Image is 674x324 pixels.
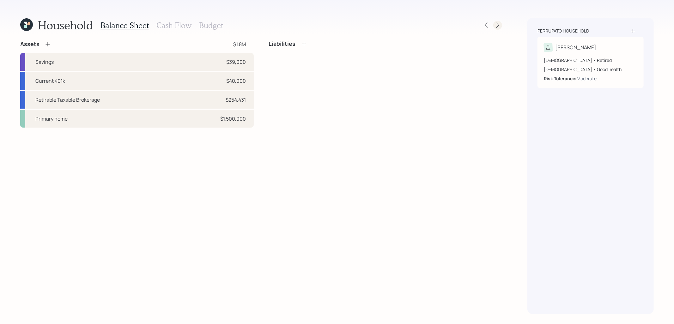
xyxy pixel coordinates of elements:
[35,58,54,66] div: Savings
[227,58,246,66] div: $39,000
[100,21,149,30] h3: Balance Sheet
[544,75,577,81] b: Risk Tolerance:
[226,96,246,104] div: $254,431
[38,18,93,32] h1: Household
[234,40,246,48] div: $1.8M
[156,21,191,30] h3: Cash Flow
[537,28,589,34] div: Perrupato household
[35,77,65,85] div: Current 401k
[555,44,596,51] div: [PERSON_NAME]
[20,41,39,48] h4: Assets
[544,57,637,63] div: [DEMOGRAPHIC_DATA] • Retired
[544,66,637,73] div: [DEMOGRAPHIC_DATA] • Good health
[199,21,223,30] h3: Budget
[35,115,68,123] div: Primary home
[269,40,296,47] h4: Liabilities
[35,96,100,104] div: Retirable Taxable Brokerage
[221,115,246,123] div: $1,500,000
[577,75,597,82] div: Moderate
[227,77,246,85] div: $40,000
